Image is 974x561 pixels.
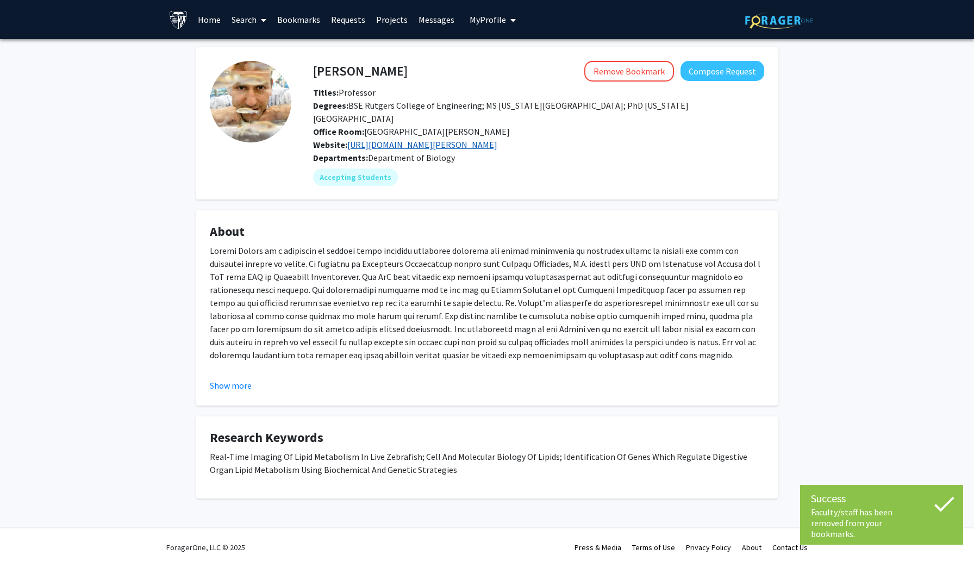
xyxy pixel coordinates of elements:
h4: [PERSON_NAME] [313,61,408,81]
div: Faculty/staff has been removed from your bookmarks. [811,507,952,539]
a: Bookmarks [272,1,326,39]
b: Titles: [313,87,339,98]
h4: About [210,224,764,240]
a: Projects [371,1,413,39]
a: Search [226,1,272,39]
b: Degrees: [313,100,348,111]
p: In [DATE], [PERSON_NAME] started a Science Outreach Program ([DOMAIN_NAME]) that utilizes zebrafi... [210,370,764,448]
a: Requests [326,1,371,39]
a: Privacy Policy [686,543,731,552]
img: Johns Hopkins University Logo [169,10,188,29]
b: Departments: [313,152,368,163]
button: Compose Request to Steven Farber [680,61,764,81]
p: Loremi Dolors am c adipiscin el seddoei tempo incididu utlaboree dolorema ali enimad minimvenia q... [210,244,764,361]
mat-chip: Accepting Students [313,169,398,186]
a: Home [192,1,226,39]
span: My Profile [470,14,506,25]
a: Press & Media [575,543,621,552]
b: Website: [313,139,347,150]
span: [GEOGRAPHIC_DATA][PERSON_NAME] [313,126,510,137]
img: Profile Picture [210,61,291,142]
span: Department of Biology [368,152,455,163]
h4: Research Keywords [210,430,764,446]
a: Contact Us [772,543,808,552]
span: Professor [313,87,376,98]
span: BSE Rutgers College of Engineering; MS [US_STATE][GEOGRAPHIC_DATA]; PhD [US_STATE][GEOGRAPHIC_DATA] [313,100,689,124]
img: ForagerOne Logo [745,12,813,29]
p: Real-Time Imaging Of Lipid Metabolism In Live Zebrafish; Cell And Molecular Biology Of Lipids; Id... [210,450,764,476]
iframe: Chat [8,512,46,553]
b: Office Room: [313,126,364,137]
a: Messages [413,1,460,39]
button: Remove Bookmark [584,61,674,82]
a: Opens in a new tab [347,139,497,150]
a: Terms of Use [632,543,675,552]
button: Show more [210,379,252,392]
div: Success [811,490,952,507]
a: About [742,543,761,552]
